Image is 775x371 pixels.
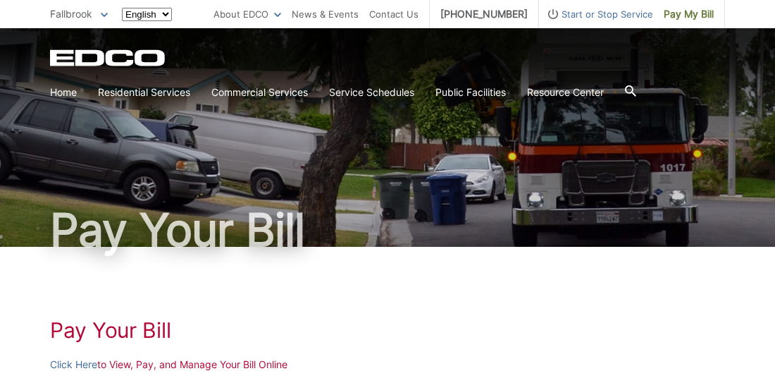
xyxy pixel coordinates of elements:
a: Home [50,85,77,100]
a: Commercial Services [211,85,308,100]
a: Contact Us [369,6,418,22]
a: Residential Services [98,85,190,100]
a: EDCD logo. Return to the homepage. [50,49,167,66]
span: Pay My Bill [664,6,714,22]
span: Fallbrook [50,8,92,20]
a: Service Schedules [329,85,414,100]
a: Public Facilities [435,85,506,100]
h1: Pay Your Bill [50,207,725,253]
h1: Pay Your Bill [50,317,725,343]
a: Resource Center [527,85,604,100]
select: Select a language [122,8,172,21]
a: News & Events [292,6,359,22]
a: About EDCO [213,6,281,22]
